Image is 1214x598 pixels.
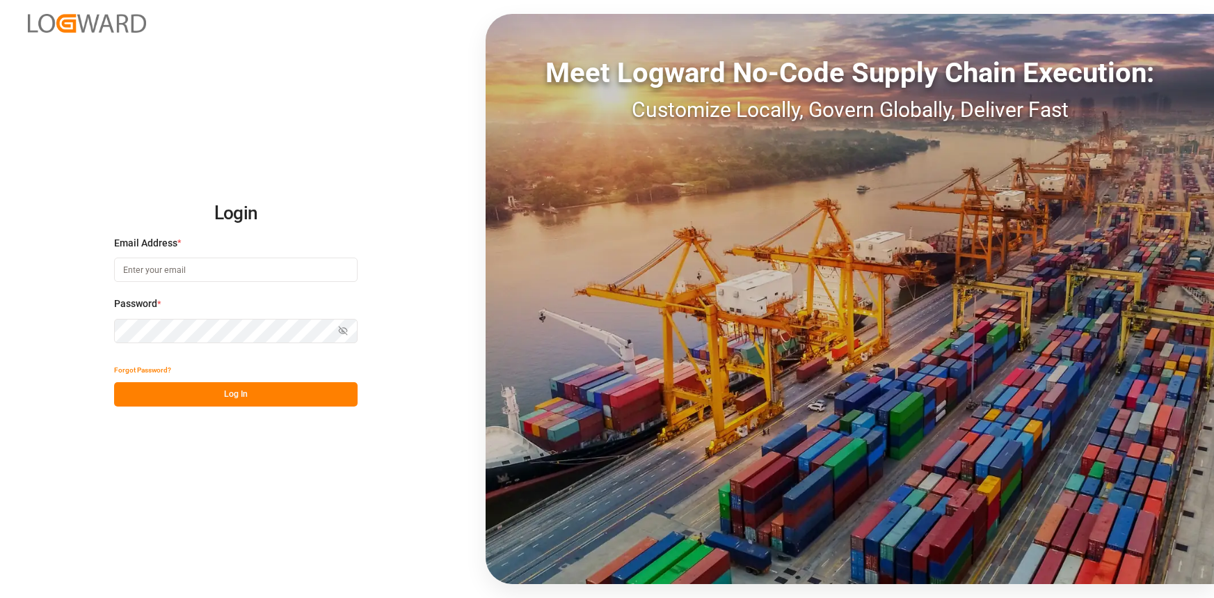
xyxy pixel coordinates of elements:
[28,14,146,33] img: Logward_new_orange.png
[114,358,171,382] button: Forgot Password?
[114,258,358,282] input: Enter your email
[486,94,1214,125] div: Customize Locally, Govern Globally, Deliver Fast
[114,297,157,311] span: Password
[114,236,177,251] span: Email Address
[114,382,358,407] button: Log In
[486,52,1214,94] div: Meet Logward No-Code Supply Chain Execution:
[114,191,358,236] h2: Login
